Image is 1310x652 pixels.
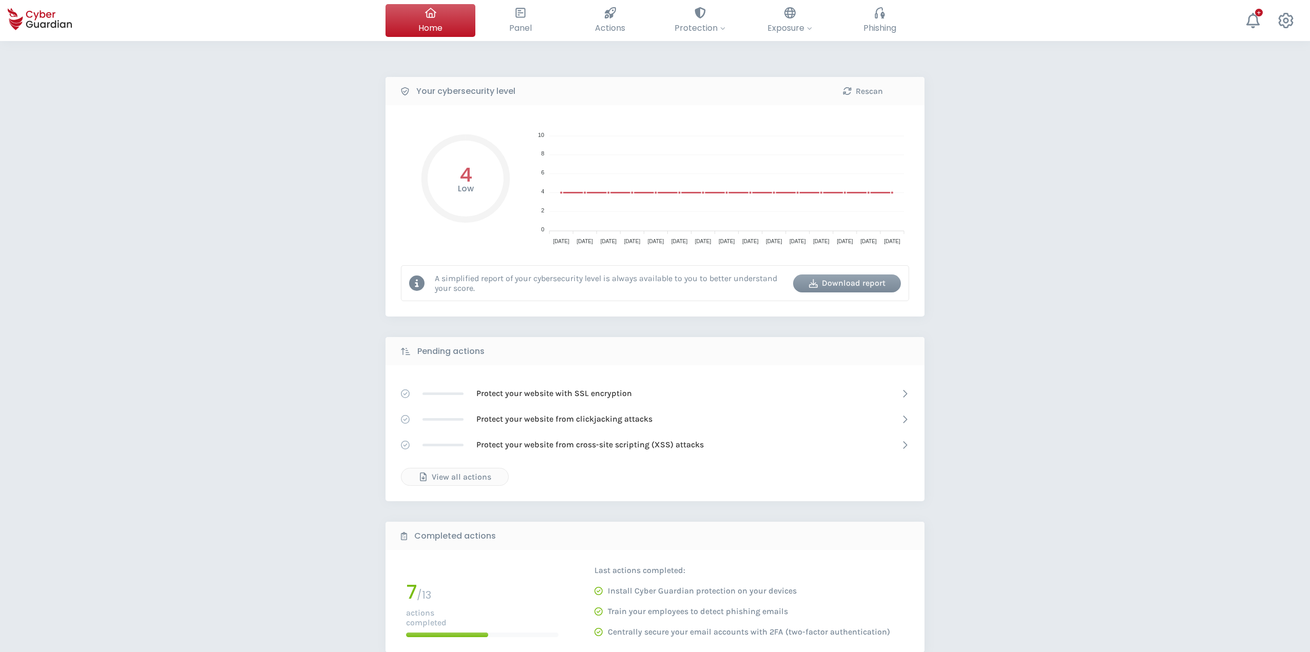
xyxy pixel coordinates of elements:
[386,4,475,37] button: Home
[860,239,877,244] tspan: [DATE]
[817,85,909,97] div: Rescan
[608,586,797,596] p: Install Cyber Guardian protection on your devices
[767,22,812,34] span: Exposure
[801,277,893,289] div: Download report
[595,22,625,34] span: Actions
[435,273,785,293] p: A simplified report of your cybersecurity level is always available to you to better understand y...
[406,618,558,627] p: completed
[809,82,917,100] button: Rescan
[565,4,655,37] button: Actions
[745,4,835,37] button: Exposure
[416,85,515,97] b: Your cybersecurity level
[476,439,704,450] p: Protect your website from cross-site scripting (XSS) attacks
[742,239,759,244] tspan: [DATE]
[541,169,544,175] tspan: 6
[835,4,924,37] button: Phishing
[789,239,806,244] tspan: [DATE]
[418,22,442,34] span: Home
[417,588,431,602] span: / 13
[406,608,558,618] p: actions
[401,468,509,486] button: View all actions
[837,239,853,244] tspan: [DATE]
[608,606,788,617] p: Train your employees to detect phishing emails
[601,239,617,244] tspan: [DATE]
[624,239,641,244] tspan: [DATE]
[793,274,901,292] button: Download report
[406,582,417,602] h1: 7
[414,530,496,542] b: Completed actions
[541,150,544,156] tspan: 8
[719,239,735,244] tspan: [DATE]
[884,239,900,244] tspan: [DATE]
[577,239,593,244] tspan: [DATE]
[475,4,565,37] button: Panel
[671,239,688,244] tspan: [DATE]
[417,345,485,358] b: Pending actions
[538,132,544,138] tspan: 10
[409,471,500,483] div: View all actions
[541,226,544,232] tspan: 0
[476,413,652,425] p: Protect your website from clickjacking attacks
[695,239,711,244] tspan: [DATE]
[675,22,725,34] span: Protection
[541,207,544,213] tspan: 2
[476,388,632,399] p: Protect your website with SSL encryption
[655,4,745,37] button: Protection
[594,565,877,576] p: Last actions completed:
[553,239,570,244] tspan: [DATE]
[608,627,890,637] p: Centrally secure your email accounts with 2FA (two-factor authentication)
[766,239,782,244] tspan: [DATE]
[541,188,544,194] tspan: 4
[863,22,896,34] span: Phishing
[648,239,664,244] tspan: [DATE]
[813,239,830,244] tspan: [DATE]
[509,22,532,34] span: Panel
[1255,9,1263,16] div: +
